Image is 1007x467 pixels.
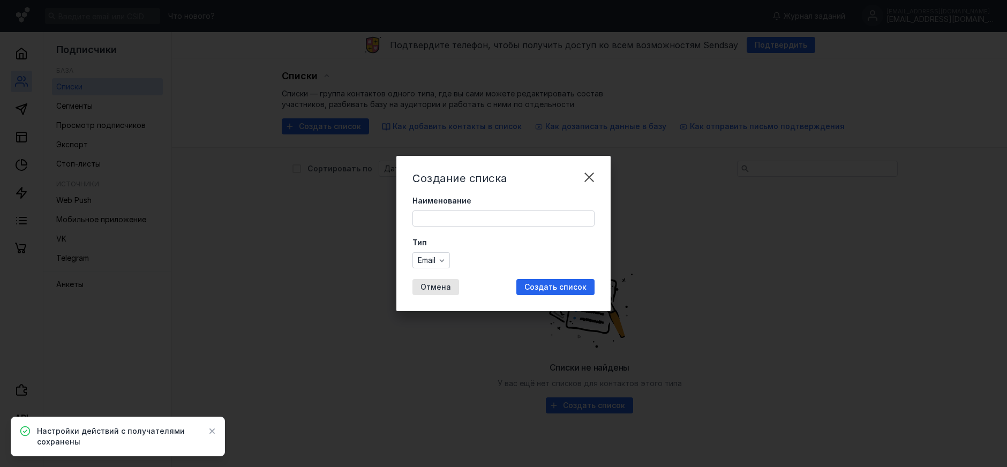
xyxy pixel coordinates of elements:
button: Создать список [516,279,595,295]
span: Отмена [420,283,451,292]
span: Тип [412,237,427,248]
span: Настройки действий с получателями сохранены [37,426,200,447]
button: Email [412,252,450,268]
span: Наименование [412,195,471,206]
button: Отмена [412,279,459,295]
span: Создание списка [412,172,507,185]
span: Создать список [524,283,587,292]
span: Email [418,256,435,265]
